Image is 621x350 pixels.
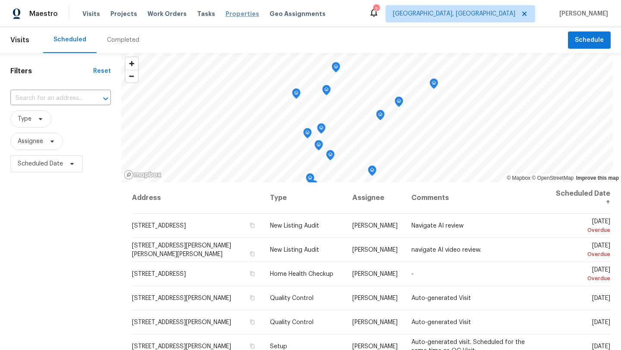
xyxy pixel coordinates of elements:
div: Map marker [310,180,318,194]
div: Completed [107,36,139,44]
button: Copy Address [248,270,256,278]
button: Zoom in [125,57,138,70]
span: Setup [270,344,287,350]
div: Map marker [292,88,301,102]
span: [PERSON_NAME] [352,247,398,253]
th: Comments [405,182,548,214]
span: [PERSON_NAME] [556,9,608,18]
span: [DATE] [555,243,610,259]
div: Map marker [317,123,326,137]
span: Visits [10,31,29,50]
th: Scheduled Date ↑ [548,182,611,214]
span: Schedule [575,35,604,46]
span: Projects [110,9,137,18]
span: Assignee [18,137,43,146]
div: Overdue [555,274,610,283]
h1: Filters [10,67,93,75]
span: [PERSON_NAME] [352,271,398,277]
span: [STREET_ADDRESS] [132,271,186,277]
div: Overdue [555,226,610,234]
span: Properties [226,9,259,18]
div: Reset [93,67,111,75]
span: Maestro [29,9,58,18]
span: [STREET_ADDRESS][PERSON_NAME] [132,319,231,325]
button: Schedule [568,31,611,49]
button: Copy Address [248,222,256,229]
th: Address [132,182,263,214]
span: Navigate AI review [411,223,464,229]
div: Map marker [322,85,331,98]
span: [STREET_ADDRESS][PERSON_NAME][PERSON_NAME][PERSON_NAME] [132,243,231,257]
a: Mapbox [507,175,530,181]
span: [PERSON_NAME] [352,319,398,325]
span: [DATE] [555,219,610,234]
span: Geo Assignments [270,9,326,18]
span: [STREET_ADDRESS][PERSON_NAME] [132,295,231,301]
span: Visits [82,9,100,18]
span: [STREET_ADDRESS] [132,223,186,229]
span: [PERSON_NAME] [352,223,398,229]
span: Quality Control [270,319,314,325]
span: [DATE] [555,267,610,283]
div: Map marker [326,150,335,163]
span: [STREET_ADDRESS][PERSON_NAME] [132,344,231,350]
div: Overdue [555,250,610,259]
div: Map marker [395,97,403,110]
div: Map marker [303,128,312,141]
button: Copy Address [248,342,256,350]
button: Open [100,93,112,105]
div: Scheduled [53,35,86,44]
span: Quality Control [270,295,314,301]
span: New Listing Audit [270,223,319,229]
a: Improve this map [576,175,619,181]
a: OpenStreetMap [532,175,574,181]
span: Type [18,115,31,123]
div: Map marker [306,173,314,187]
span: [PERSON_NAME] [352,295,398,301]
div: Map marker [314,140,323,153]
span: - [411,271,414,277]
span: navigate AI video review. [411,247,481,253]
div: Map marker [376,110,385,123]
th: Assignee [345,182,405,214]
button: Copy Address [248,294,256,302]
span: [DATE] [592,295,610,301]
th: Type [263,182,345,214]
span: Home Health Checkup [270,271,333,277]
input: Search for an address... [10,92,87,105]
span: Auto-generated Visit [411,319,471,325]
span: New Listing Audit [270,247,319,253]
span: [PERSON_NAME] [352,344,398,350]
canvas: Map [121,53,613,182]
span: Tasks [197,11,215,17]
span: Work Orders [147,9,187,18]
span: [DATE] [592,344,610,350]
span: [DATE] [592,319,610,325]
button: Copy Address [248,318,256,326]
button: Zoom out [125,70,138,82]
div: Map marker [332,62,340,75]
span: Scheduled Date [18,159,63,168]
div: Map marker [368,166,376,179]
a: Mapbox homepage [124,170,162,180]
button: Copy Address [248,250,256,258]
span: Auto-generated Visit [411,295,471,301]
div: 2 [373,5,379,14]
span: [GEOGRAPHIC_DATA], [GEOGRAPHIC_DATA] [393,9,515,18]
div: Map marker [430,78,438,92]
